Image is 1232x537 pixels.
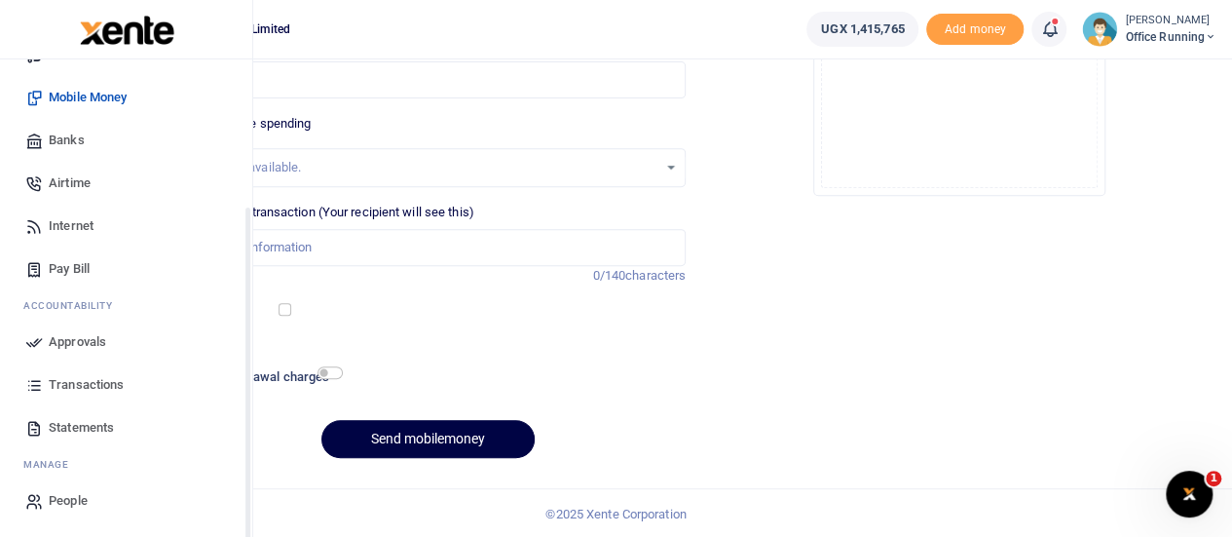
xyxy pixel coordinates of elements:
[821,19,904,39] span: UGX 1,415,765
[16,205,237,248] a: Internet
[926,14,1024,46] li: Toup your wallet
[1206,471,1221,486] span: 1
[926,20,1024,35] a: Add money
[799,12,926,47] li: Wallet ballance
[16,449,237,479] li: M
[593,268,626,283] span: 0/140
[170,61,686,98] input: UGX
[625,268,686,283] span: characters
[1166,471,1213,518] iframe: Intercom live chat
[16,321,237,364] a: Approvals
[16,406,237,449] a: Statements
[16,290,237,321] li: Ac
[78,21,174,36] a: logo-small logo-large logo-large
[926,14,1024,46] span: Add money
[16,162,237,205] a: Airtime
[16,119,237,162] a: Banks
[49,173,91,193] span: Airtime
[170,203,474,222] label: Memo for this transaction (Your recipient will see this)
[49,418,114,438] span: Statements
[170,229,686,266] input: Enter extra information
[38,298,112,313] span: countability
[49,332,106,352] span: Approvals
[16,479,237,522] a: People
[321,420,535,458] button: Send mobilemoney
[33,457,69,472] span: anage
[49,131,85,150] span: Banks
[49,491,88,511] span: People
[16,76,237,119] a: Mobile Money
[16,364,237,406] a: Transactions
[80,16,174,45] img: logo-large
[806,12,918,47] a: UGX 1,415,765
[185,158,657,177] div: No options available.
[49,259,90,279] span: Pay Bill
[49,216,93,236] span: Internet
[1082,12,1216,47] a: profile-user [PERSON_NAME] Office Running
[49,375,124,395] span: Transactions
[16,248,237,290] a: Pay Bill
[1082,12,1117,47] img: profile-user
[1125,28,1216,46] span: Office Running
[49,88,127,107] span: Mobile Money
[1125,13,1216,29] small: [PERSON_NAME]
